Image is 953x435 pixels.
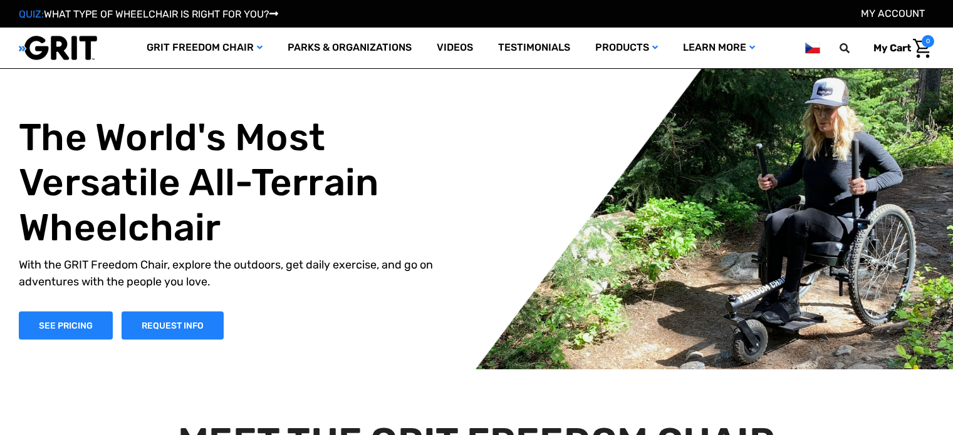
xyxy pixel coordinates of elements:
h1: The World's Most Versatile All-Terrain Wheelchair [19,115,461,250]
img: Cart [913,39,931,58]
a: QUIZ:WHAT TYPE OF WHEELCHAIR IS RIGHT FOR YOU? [19,8,278,20]
a: Account [861,8,925,19]
a: Cart with 0 items [864,35,934,61]
a: Parks & Organizations [275,28,424,68]
a: Videos [424,28,486,68]
a: Shop Now [19,311,113,339]
input: Search [845,35,864,61]
a: Products [583,28,670,68]
a: Slide number 1, Request Information [122,311,224,339]
p: With the GRIT Freedom Chair, explore the outdoors, get daily exercise, and go on adventures with ... [19,256,461,290]
img: GRIT All-Terrain Wheelchair and Mobility Equipment [19,35,97,61]
span: My Cart [873,42,911,54]
img: cz.png [805,40,820,56]
a: Testimonials [486,28,583,68]
span: 0 [922,35,934,48]
a: GRIT Freedom Chair [134,28,275,68]
a: Learn More [670,28,768,68]
span: QUIZ: [19,8,44,20]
